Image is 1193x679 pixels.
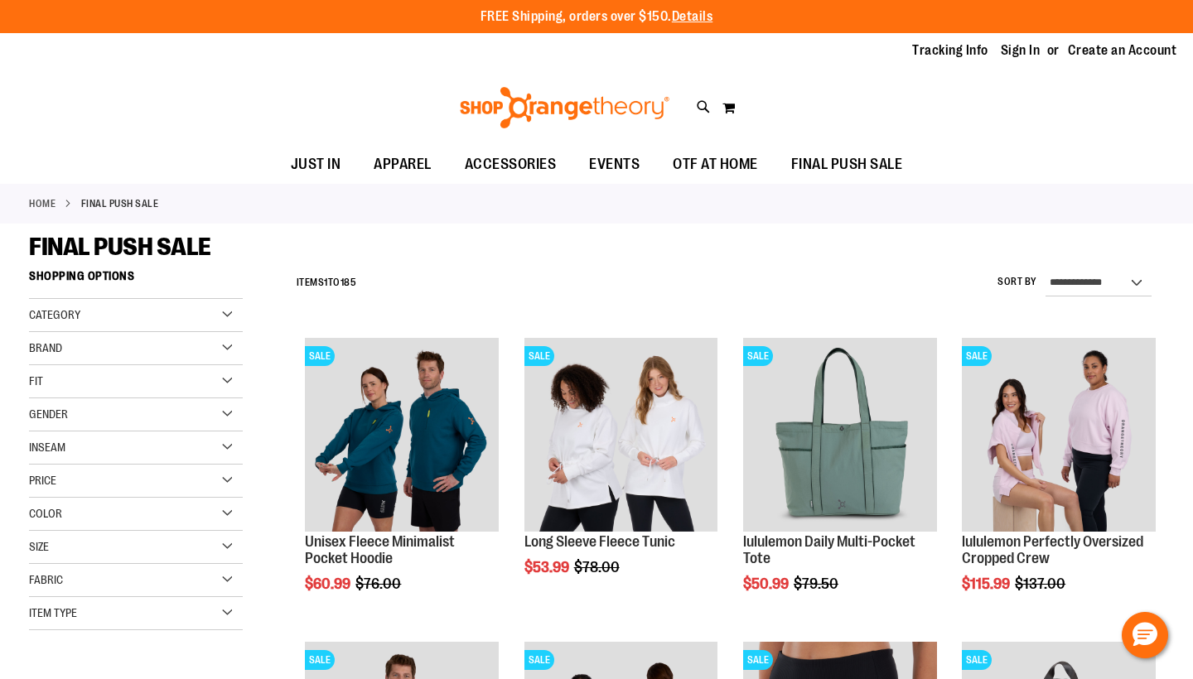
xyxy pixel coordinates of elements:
a: lululemon Daily Multi-Pocket ToteSALE [743,338,937,534]
a: APPAREL [357,146,448,184]
span: SALE [743,346,773,366]
a: Tracking Info [912,41,988,60]
span: Price [29,474,56,487]
span: Fabric [29,573,63,586]
span: FINAL PUSH SALE [29,233,211,261]
span: SALE [962,346,992,366]
span: 1 [324,277,328,288]
strong: Shopping Options [29,262,243,299]
span: SALE [962,650,992,670]
span: 185 [341,277,357,288]
a: OTF AT HOME [656,146,775,184]
a: Long Sleeve Fleece Tunic [524,533,675,550]
span: Item Type [29,606,77,619]
a: Create an Account [1068,41,1177,60]
span: Gender [29,407,68,421]
a: lululemon Perfectly Oversized Cropped Crew [962,533,1143,566]
a: lululemon Daily Multi-Pocket Tote [743,533,915,566]
span: JUST IN [291,146,341,183]
span: SALE [524,346,554,366]
span: SALE [743,650,773,670]
span: SALE [305,650,335,670]
span: Size [29,540,49,553]
a: EVENTS [572,146,656,184]
a: Home [29,196,56,211]
span: ACCESSORIES [465,146,557,183]
span: APPAREL [374,146,432,183]
div: product [954,330,1164,633]
span: $53.99 [524,559,572,575]
a: Details [672,9,713,24]
span: OTF AT HOME [673,146,758,183]
img: Product image for Fleece Long Sleeve [524,338,718,532]
label: Sort By [997,275,1037,289]
button: Hello, have a question? Let’s chat. [1122,612,1168,658]
a: ACCESSORIES [448,146,573,184]
span: SALE [305,346,335,366]
div: product [516,330,727,618]
span: FINAL PUSH SALE [791,146,903,183]
strong: FINAL PUSH SALE [81,196,159,211]
span: $50.99 [743,575,791,592]
a: lululemon Perfectly Oversized Cropped CrewSALE [962,338,1156,534]
h2: Items to [297,270,357,296]
span: Fit [29,374,43,388]
span: $76.00 [355,575,403,592]
a: Product image for Fleece Long SleeveSALE [524,338,718,534]
div: product [735,330,945,633]
span: $115.99 [962,575,1012,592]
span: Inseam [29,441,65,454]
p: FREE Shipping, orders over $150. [481,7,713,26]
img: Unisex Fleece Minimalist Pocket Hoodie [305,338,499,532]
a: Unisex Fleece Minimalist Pocket HoodieSALE [305,338,499,534]
span: Color [29,507,62,520]
span: $137.00 [1015,575,1068,592]
span: Category [29,308,80,321]
div: product [297,330,507,633]
span: $79.50 [794,575,841,592]
span: EVENTS [589,146,640,183]
img: lululemon Daily Multi-Pocket Tote [743,338,937,532]
span: $60.99 [305,575,353,592]
img: Shop Orangetheory [457,87,672,128]
img: lululemon Perfectly Oversized Cropped Crew [962,338,1156,532]
a: FINAL PUSH SALE [775,146,920,183]
a: Sign In [1001,41,1041,60]
span: SALE [524,650,554,670]
a: Unisex Fleece Minimalist Pocket Hoodie [305,533,455,566]
span: $78.00 [574,559,622,575]
span: Brand [29,341,62,354]
a: JUST IN [274,146,358,184]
